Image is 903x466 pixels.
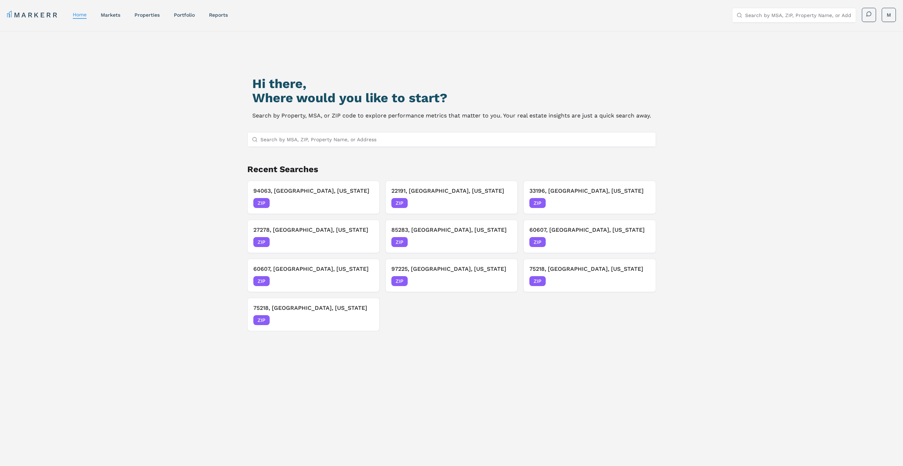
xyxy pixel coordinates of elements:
[101,12,120,18] a: markets
[253,265,374,273] h3: 60607, [GEOGRAPHIC_DATA], [US_STATE]
[634,278,650,285] span: [DATE]
[523,181,656,214] button: 33196, [GEOGRAPHIC_DATA], [US_STATE]ZIP[DATE]
[247,164,656,175] h2: Recent Searches
[745,8,852,22] input: Search by MSA, ZIP, Property Name, or Address
[385,220,518,253] button: 85283, [GEOGRAPHIC_DATA], [US_STATE]ZIP[DATE]
[252,91,651,105] h2: Where would you like to start?
[252,111,651,121] p: Search by Property, MSA, or ZIP code to explore performance metrics that matter to you. Your real...
[634,239,650,246] span: [DATE]
[385,181,518,214] button: 22191, [GEOGRAPHIC_DATA], [US_STATE]ZIP[DATE]
[391,237,408,247] span: ZIP
[174,12,195,18] a: Portfolio
[247,220,380,253] button: 27278, [GEOGRAPHIC_DATA], [US_STATE]ZIP[DATE]
[634,199,650,207] span: [DATE]
[358,199,374,207] span: [DATE]
[253,198,270,208] span: ZIP
[529,187,650,195] h3: 33196, [GEOGRAPHIC_DATA], [US_STATE]
[253,237,270,247] span: ZIP
[73,12,87,17] a: home
[253,304,374,312] h3: 75218, [GEOGRAPHIC_DATA], [US_STATE]
[887,11,891,18] span: M
[247,298,380,331] button: 75218, [GEOGRAPHIC_DATA], [US_STATE]ZIP[DATE]
[7,10,59,20] a: MARKERR
[247,259,380,292] button: 60607, [GEOGRAPHIC_DATA], [US_STATE]ZIP[DATE]
[391,265,512,273] h3: 97225, [GEOGRAPHIC_DATA], [US_STATE]
[358,317,374,324] span: [DATE]
[523,259,656,292] button: 75218, [GEOGRAPHIC_DATA], [US_STATE]ZIP[DATE]
[209,12,228,18] a: reports
[496,278,512,285] span: [DATE]
[496,199,512,207] span: [DATE]
[529,237,546,247] span: ZIP
[391,226,512,234] h3: 85283, [GEOGRAPHIC_DATA], [US_STATE]
[134,12,160,18] a: properties
[496,239,512,246] span: [DATE]
[391,187,512,195] h3: 22191, [GEOGRAPHIC_DATA], [US_STATE]
[529,198,546,208] span: ZIP
[252,77,651,91] h1: Hi there,
[253,315,270,325] span: ZIP
[385,259,518,292] button: 97225, [GEOGRAPHIC_DATA], [US_STATE]ZIP[DATE]
[260,132,651,147] input: Search by MSA, ZIP, Property Name, or Address
[523,220,656,253] button: 60607, [GEOGRAPHIC_DATA], [US_STATE]ZIP[DATE]
[882,8,896,22] button: M
[529,276,546,286] span: ZIP
[253,187,374,195] h3: 94063, [GEOGRAPHIC_DATA], [US_STATE]
[247,181,380,214] button: 94063, [GEOGRAPHIC_DATA], [US_STATE]ZIP[DATE]
[253,226,374,234] h3: 27278, [GEOGRAPHIC_DATA], [US_STATE]
[358,278,374,285] span: [DATE]
[391,198,408,208] span: ZIP
[358,239,374,246] span: [DATE]
[529,265,650,273] h3: 75218, [GEOGRAPHIC_DATA], [US_STATE]
[391,276,408,286] span: ZIP
[253,276,270,286] span: ZIP
[529,226,650,234] h3: 60607, [GEOGRAPHIC_DATA], [US_STATE]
